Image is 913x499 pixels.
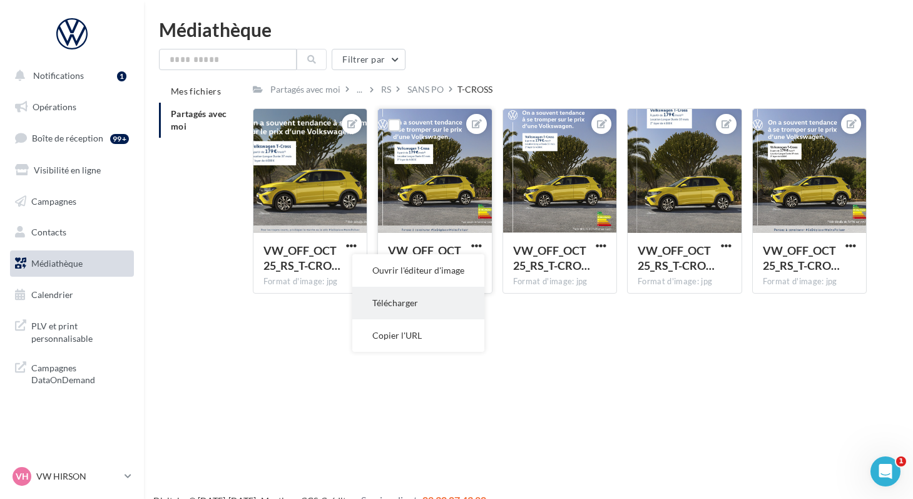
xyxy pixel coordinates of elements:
a: Campagnes DataOnDemand [8,354,136,391]
button: Copier l'URL [352,319,484,352]
span: VW_OFF_OCT25_RS_T-CROSS_GMB_1740x1300px_TCROSS_E1 [263,244,340,272]
span: Opérations [33,101,76,112]
span: Médiathèque [31,258,83,269]
div: Format d'image: jpg [263,276,357,287]
div: Format d'image: jpg [513,276,607,287]
span: VW_OFF_OCT25_RS_T-CROSS_CARRE [388,244,465,272]
a: Visibilité en ligne [8,157,136,183]
span: Notifications [33,70,84,81]
button: Télécharger [352,287,484,319]
span: VW_OFF_OCT25_RS_T-CROSS_STORY_1080x1920px [638,244,715,272]
span: Calendrier [31,289,73,300]
a: Calendrier [8,282,136,308]
div: 1 [117,71,126,81]
button: Notifications 1 [8,63,131,89]
iframe: Intercom live chat [870,456,900,486]
span: Contacts [31,227,66,237]
div: Médiathèque [159,20,898,39]
div: ... [354,81,365,98]
span: Partagés avec moi [171,108,227,131]
div: SANS PO [407,83,444,96]
p: VW HIRSON [36,470,120,483]
a: Campagnes [8,188,136,215]
span: Campagnes [31,195,76,206]
div: T-CROSS [457,83,492,96]
a: Contacts [8,219,136,245]
a: PLV et print personnalisable [8,312,136,349]
div: Format d'image: jpg [638,276,732,287]
span: VW_OFF_OCT25_RS_T-CROSS_GMB_720x720px_TCROSS [763,244,840,272]
div: RS [381,83,391,96]
span: VW_OFF_OCT25_RS_T-CROSS_INSTA_1080x1350px [513,244,590,272]
span: Mes fichiers [171,86,221,96]
span: Visibilité en ligne [34,165,101,175]
a: Opérations [8,94,136,120]
span: 1 [896,456,906,466]
span: Boîte de réception [32,133,103,143]
span: PLV et print personnalisable [31,317,129,344]
button: Filtrer par [332,49,405,70]
div: Partagés avec moi [270,83,340,96]
button: Ouvrir l'éditeur d'image [352,254,484,287]
div: 99+ [110,134,129,144]
div: Format d'image: jpg [763,276,857,287]
a: Médiathèque [8,250,136,277]
span: Campagnes DataOnDemand [31,359,129,386]
span: VH [16,470,29,483]
a: Boîte de réception99+ [8,125,136,152]
a: VH VW HIRSON [10,465,134,488]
